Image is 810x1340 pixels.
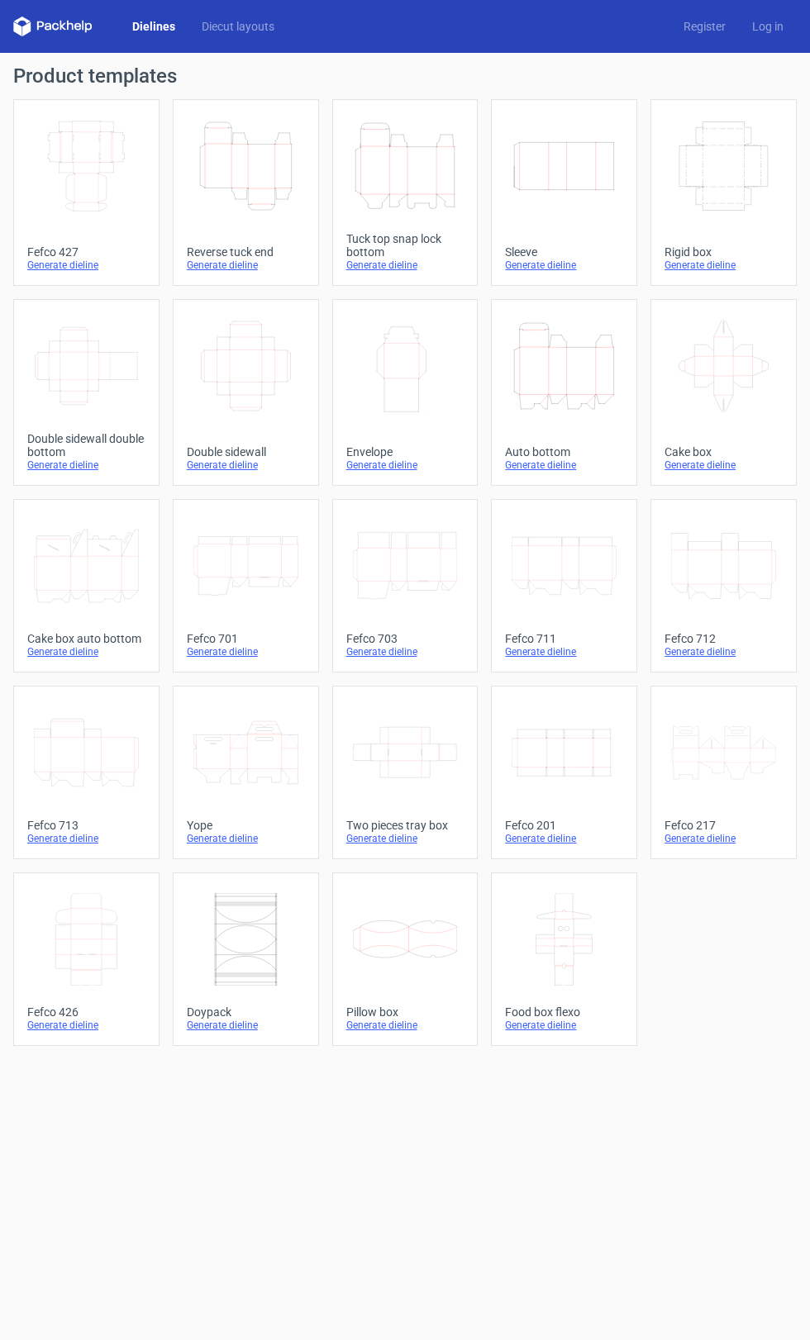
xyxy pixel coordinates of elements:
[27,432,145,459] div: Double sidewall double bottom
[13,499,160,672] a: Cake box auto bottomGenerate dieline
[27,459,145,472] div: Generate dieline
[505,445,623,459] div: Auto bottom
[491,299,637,486] a: Auto bottomGenerate dieline
[332,299,479,486] a: EnvelopeGenerate dieline
[188,18,288,35] a: Diecut layouts
[187,832,305,845] div: Generate dieline
[491,99,637,286] a: SleeveGenerate dieline
[173,299,319,486] a: Double sidewallGenerate dieline
[665,832,783,845] div: Generate dieline
[650,299,797,486] a: Cake boxGenerate dieline
[27,259,145,272] div: Generate dieline
[505,632,623,645] div: Fefco 711
[187,1005,305,1019] div: Doypack
[332,872,479,1046] a: Pillow boxGenerate dieline
[505,1019,623,1032] div: Generate dieline
[346,445,465,459] div: Envelope
[187,445,305,459] div: Double sidewall
[27,632,145,645] div: Cake box auto bottom
[173,872,319,1046] a: DoypackGenerate dieline
[505,645,623,658] div: Generate dieline
[739,18,797,35] a: Log in
[665,819,783,832] div: Fefco 217
[187,632,305,645] div: Fefco 701
[173,499,319,672] a: Fefco 701Generate dieline
[187,819,305,832] div: Yope
[505,819,623,832] div: Fefco 201
[505,1005,623,1019] div: Food box flexo
[665,259,783,272] div: Generate dieline
[187,259,305,272] div: Generate dieline
[665,245,783,259] div: Rigid box
[27,245,145,259] div: Fefco 427
[670,18,739,35] a: Register
[187,245,305,259] div: Reverse tuck end
[332,499,479,672] a: Fefco 703Generate dieline
[13,686,160,859] a: Fefco 713Generate dieline
[505,832,623,845] div: Generate dieline
[650,99,797,286] a: Rigid boxGenerate dieline
[491,686,637,859] a: Fefco 201Generate dieline
[187,1019,305,1032] div: Generate dieline
[27,1005,145,1019] div: Fefco 426
[665,459,783,472] div: Generate dieline
[346,1019,465,1032] div: Generate dieline
[27,832,145,845] div: Generate dieline
[346,632,465,645] div: Fefco 703
[505,259,623,272] div: Generate dieline
[173,686,319,859] a: YopeGenerate dieline
[665,632,783,645] div: Fefco 712
[346,819,465,832] div: Two pieces tray box
[665,445,783,459] div: Cake box
[187,459,305,472] div: Generate dieline
[332,686,479,859] a: Two pieces tray boxGenerate dieline
[27,645,145,658] div: Generate dieline
[27,819,145,832] div: Fefco 713
[346,259,465,272] div: Generate dieline
[119,18,188,35] a: Dielines
[491,872,637,1046] a: Food box flexoGenerate dieline
[491,499,637,672] a: Fefco 711Generate dieline
[187,645,305,658] div: Generate dieline
[173,99,319,286] a: Reverse tuck endGenerate dieline
[332,99,479,286] a: Tuck top snap lock bottomGenerate dieline
[346,459,465,472] div: Generate dieline
[13,872,160,1046] a: Fefco 426Generate dieline
[665,645,783,658] div: Generate dieline
[505,459,623,472] div: Generate dieline
[650,686,797,859] a: Fefco 217Generate dieline
[505,245,623,259] div: Sleeve
[346,832,465,845] div: Generate dieline
[650,499,797,672] a: Fefco 712Generate dieline
[346,645,465,658] div: Generate dieline
[13,66,797,86] h1: Product templates
[346,232,465,259] div: Tuck top snap lock bottom
[13,299,160,486] a: Double sidewall double bottomGenerate dieline
[13,99,160,286] a: Fefco 427Generate dieline
[27,1019,145,1032] div: Generate dieline
[346,1005,465,1019] div: Pillow box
